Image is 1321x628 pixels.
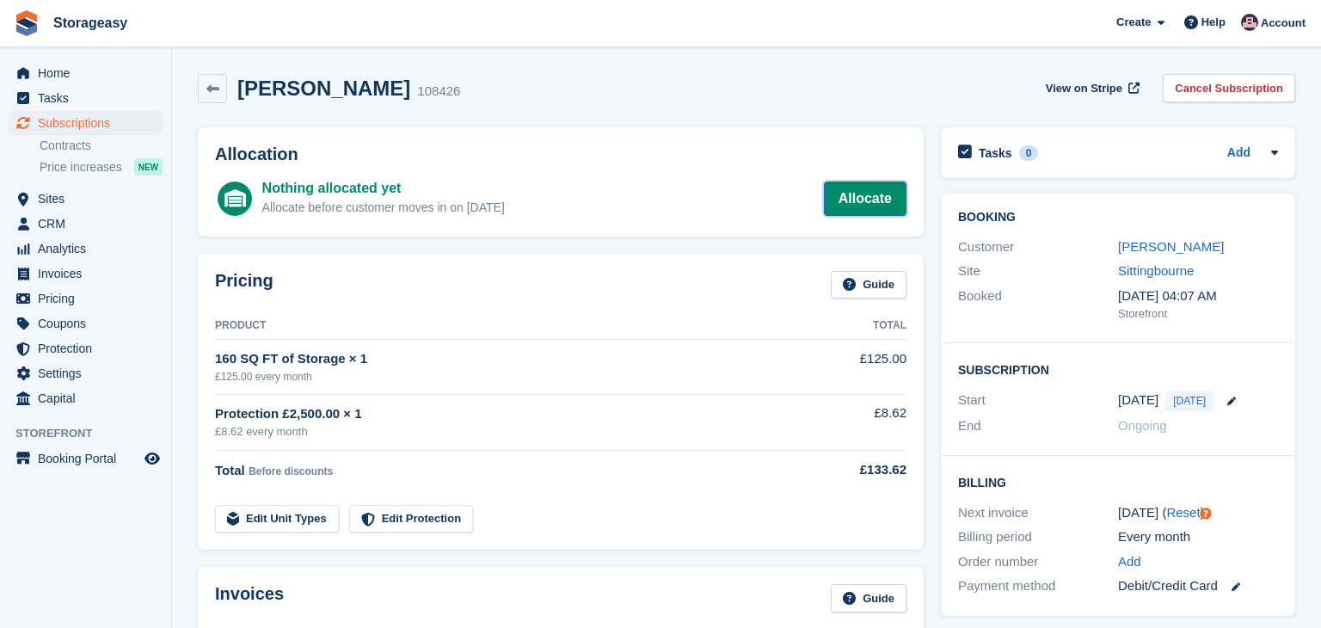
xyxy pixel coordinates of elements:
div: Storefront [1118,305,1278,323]
img: James Stewart [1241,14,1258,31]
a: Sittingbourne [1118,263,1194,278]
a: menu [9,212,163,236]
div: 0 [1019,145,1039,161]
span: Total [215,463,245,477]
div: Next invoice [958,503,1118,523]
a: [PERSON_NAME] [1118,239,1224,254]
span: Create [1116,14,1151,31]
a: menu [9,86,163,110]
div: Tooltip anchor [1198,506,1213,521]
div: [DATE] ( ) [1118,503,1278,523]
div: Allocate before customer moves in on [DATE] [262,199,505,217]
th: Product [215,312,801,340]
div: £8.62 every month [215,423,801,440]
h2: Subscription [958,360,1278,378]
span: Tasks [38,86,141,110]
span: Booking Portal [38,446,141,471]
h2: Tasks [979,145,1012,161]
span: Help [1201,14,1226,31]
h2: Booking [958,211,1278,225]
a: menu [9,311,163,336]
div: Protection £2,500.00 × 1 [215,404,801,424]
span: Pricing [38,286,141,311]
div: End [958,416,1118,436]
div: Every month [1118,527,1278,547]
a: menu [9,286,163,311]
a: View on Stripe [1039,74,1143,102]
span: Invoices [38,262,141,286]
a: Contracts [40,138,163,154]
a: menu [9,187,163,211]
h2: Invoices [215,584,284,613]
div: Billing period [958,527,1118,547]
div: Start [958,391,1118,411]
span: Account [1261,15,1306,32]
a: Cancel Subscription [1163,74,1295,102]
span: Coupons [38,311,141,336]
span: Protection [38,336,141,360]
a: menu [9,61,163,85]
div: Payment method [958,576,1118,596]
a: Reset [1166,505,1200,520]
h2: Allocation [215,145,906,164]
a: Allocate [824,182,906,216]
span: Sites [38,187,141,211]
div: 160 SQ FT of Storage × 1 [215,349,801,369]
span: Subscriptions [38,111,141,135]
a: menu [9,361,163,385]
h2: [PERSON_NAME] [237,77,410,100]
div: 108426 [417,82,460,102]
span: View on Stripe [1046,80,1122,97]
a: Add [1227,144,1250,163]
h2: Billing [958,473,1278,490]
div: £125.00 every month [215,369,801,385]
a: menu [9,111,163,135]
h2: Pricing [215,271,273,299]
a: Storageasy [46,9,134,37]
div: Customer [958,237,1118,257]
span: Storefront [15,425,171,442]
div: Debit/Credit Card [1118,576,1278,596]
th: Total [801,312,906,340]
span: Ongoing [1118,418,1167,433]
img: stora-icon-8386f47178a22dfd0bd8f6a31ec36ba5ce8667c1dd55bd0f319d3a0aa187defe.svg [14,10,40,36]
div: NEW [134,158,163,175]
span: Price increases [40,159,122,175]
span: Analytics [38,237,141,261]
a: Edit Protection [349,505,473,533]
span: Home [38,61,141,85]
div: [DATE] 04:07 AM [1118,286,1278,306]
a: Guide [831,584,906,613]
a: Guide [831,271,906,299]
a: menu [9,386,163,410]
span: Settings [38,361,141,385]
td: £8.62 [801,394,906,450]
td: £125.00 [801,340,906,394]
span: Before discounts [249,465,333,477]
div: £133.62 [801,460,906,480]
a: Add [1118,552,1141,572]
time: 2025-10-03 00:00:00 UTC [1118,391,1158,410]
div: Booked [958,286,1118,323]
div: Site [958,262,1118,281]
a: menu [9,446,163,471]
a: menu [9,262,163,286]
div: Order number [958,552,1118,572]
a: menu [9,237,163,261]
a: Preview store [142,448,163,469]
div: Nothing allocated yet [262,178,505,199]
span: [DATE] [1165,391,1213,411]
span: CRM [38,212,141,236]
a: Price increases NEW [40,157,163,176]
a: Edit Unit Types [215,505,339,533]
a: menu [9,336,163,360]
span: Capital [38,386,141,410]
